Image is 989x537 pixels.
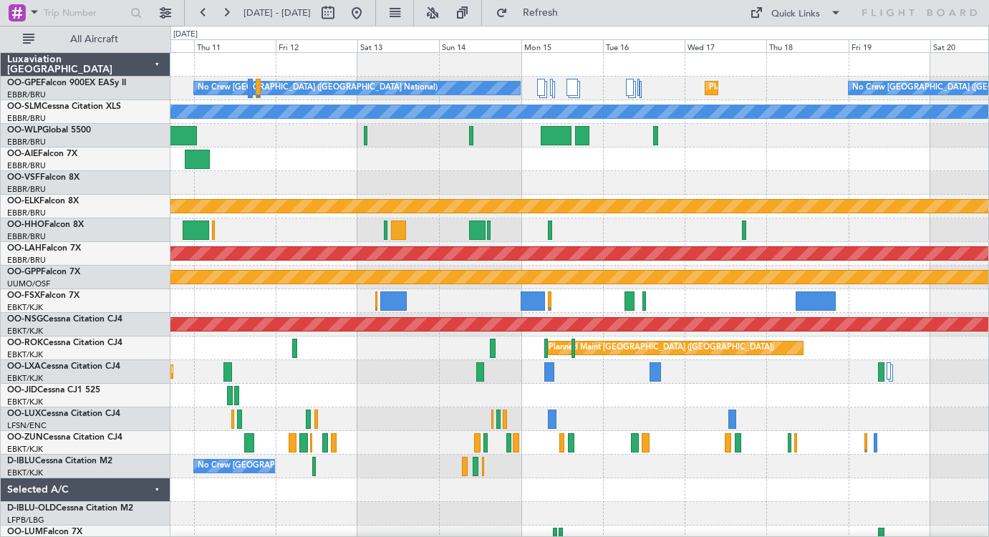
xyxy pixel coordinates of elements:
a: EBBR/BRU [7,113,46,124]
a: EBKT/KJK [7,326,43,337]
div: Fri 19 [849,39,930,52]
a: OO-ZUNCessna Citation CJ4 [7,433,122,442]
div: Quick Links [771,7,820,21]
span: OO-LUX [7,410,41,418]
a: OO-NSGCessna Citation CJ4 [7,315,122,324]
button: All Aircraft [16,28,155,51]
span: OO-GPE [7,79,41,87]
span: OO-NSG [7,315,43,324]
div: Sat 13 [357,39,439,52]
a: OO-WLPGlobal 5500 [7,126,91,135]
div: Planned Maint [GEOGRAPHIC_DATA] ([GEOGRAPHIC_DATA] National) [709,77,968,99]
input: Trip Number [44,2,126,24]
a: EBBR/BRU [7,89,46,100]
span: OO-FSX [7,291,40,300]
a: EBBR/BRU [7,160,46,171]
a: LFSN/ENC [7,420,47,431]
div: Mon 15 [521,39,603,52]
div: No Crew [GEOGRAPHIC_DATA] ([GEOGRAPHIC_DATA] National) [198,455,438,477]
span: OO-LUM [7,528,43,536]
a: OO-AIEFalcon 7X [7,150,77,158]
div: Sun 14 [439,39,521,52]
div: Fri 12 [276,39,357,52]
button: Refresh [489,1,575,24]
a: OO-JIDCessna CJ1 525 [7,386,100,395]
a: EBKT/KJK [7,349,43,360]
span: D-IBLU [7,457,35,465]
a: OO-GPEFalcon 900EX EASy II [7,79,126,87]
span: Refresh [511,8,571,18]
a: EBKT/KJK [7,302,43,313]
div: Wed 17 [685,39,766,52]
a: EBKT/KJK [7,444,43,455]
span: OO-WLP [7,126,42,135]
a: EBBR/BRU [7,208,46,218]
a: OO-LXACessna Citation CJ4 [7,362,120,371]
a: D-IBLUCessna Citation M2 [7,457,112,465]
span: OO-GPP [7,268,41,276]
div: Tue 16 [603,39,685,52]
button: Quick Links [743,1,849,24]
a: D-IBLU-OLDCessna Citation M2 [7,504,133,513]
a: EBBR/BRU [7,231,46,242]
div: [DATE] [173,29,198,41]
a: OO-LUMFalcon 7X [7,528,82,536]
a: OO-VSFFalcon 8X [7,173,79,182]
a: EBKT/KJK [7,397,43,407]
a: OO-LUXCessna Citation CJ4 [7,410,120,418]
div: Thu 18 [766,39,848,52]
a: EBBR/BRU [7,137,46,147]
span: OO-JID [7,386,37,395]
a: OO-HHOFalcon 8X [7,221,84,229]
a: OO-GPPFalcon 7X [7,268,80,276]
div: Planned Maint [GEOGRAPHIC_DATA] ([GEOGRAPHIC_DATA]) [549,337,774,359]
a: OO-ROKCessna Citation CJ4 [7,339,122,347]
a: OO-SLMCessna Citation XLS [7,102,121,111]
span: All Aircraft [37,34,151,44]
a: OO-ELKFalcon 8X [7,197,79,205]
span: D-IBLU-OLD [7,504,56,513]
a: UUMO/OSF [7,279,50,289]
span: OO-ELK [7,197,39,205]
span: OO-LXA [7,362,41,371]
a: OO-LAHFalcon 7X [7,244,81,253]
span: OO-ZUN [7,433,43,442]
span: OO-ROK [7,339,43,347]
a: EBKT/KJK [7,468,43,478]
a: EBKT/KJK [7,373,43,384]
div: Thu 11 [194,39,276,52]
span: OO-HHO [7,221,44,229]
div: No Crew [GEOGRAPHIC_DATA] ([GEOGRAPHIC_DATA] National) [198,77,438,99]
a: LFPB/LBG [7,515,44,526]
a: OO-FSXFalcon 7X [7,291,79,300]
span: OO-SLM [7,102,42,111]
span: OO-AIE [7,150,38,158]
span: OO-LAH [7,244,42,253]
span: [DATE] - [DATE] [243,6,311,19]
a: EBBR/BRU [7,184,46,195]
span: OO-VSF [7,173,40,182]
a: EBBR/BRU [7,255,46,266]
